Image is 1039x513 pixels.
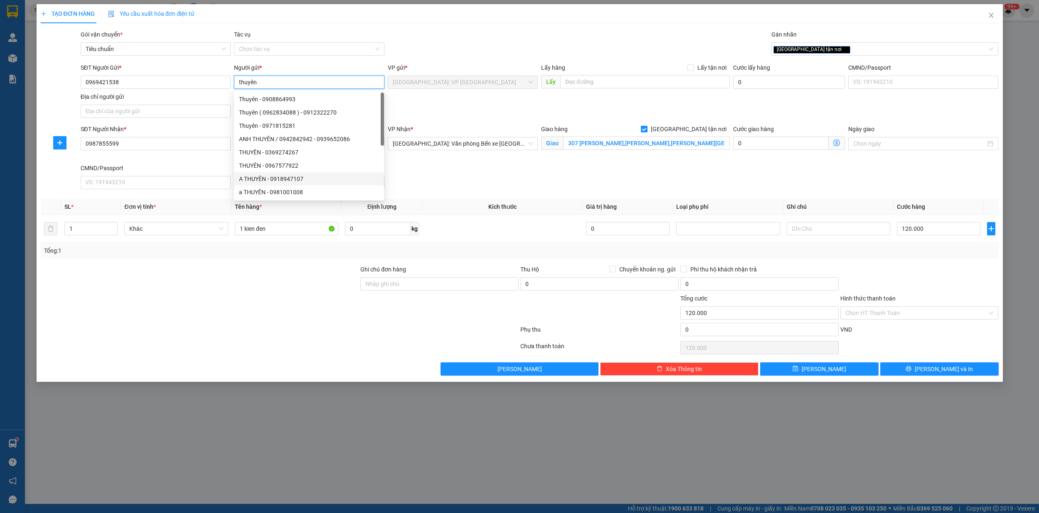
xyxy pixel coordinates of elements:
div: A THUYÊN - 0918947107 [234,172,384,186]
span: Thu Hộ [520,266,539,273]
div: SĐT Người Gửi [81,63,231,72]
span: [PERSON_NAME] và In [915,364,973,374]
th: Ghi chú [783,199,894,215]
span: SL [64,203,71,210]
span: TẠO ĐƠN HÀNG [41,10,95,17]
button: plus [987,222,995,235]
th: Loại phụ phí [673,199,783,215]
div: VP gửi [388,63,538,72]
span: printer [906,366,911,372]
span: Hải Phòng: Văn phòng Bến xe Thượng Lý [393,137,533,150]
span: Định lượng [367,203,396,210]
span: Ngày in phiếu: 12:10 ngày [30,17,145,25]
span: Giao [541,137,563,150]
span: Tổng cước [680,295,707,302]
input: Địa chỉ của người gửi [81,105,231,118]
span: VND [840,326,852,333]
span: [PERSON_NAME] [497,364,542,374]
input: Cước giao hàng [733,137,829,150]
span: save [793,366,798,372]
input: VD: Bàn, Ghế [235,222,339,235]
span: close [988,12,995,19]
span: [GEOGRAPHIC_DATA] tận nơi [648,125,730,134]
span: Lấy tận nơi [694,63,730,72]
input: Ghi Chú [787,222,891,235]
span: Xóa Thông tin [666,364,702,374]
div: THUYÊN - 0369274267 [234,146,384,159]
div: CMND/Passport [848,63,998,72]
label: Tác vụ [234,31,251,38]
span: delete [657,366,662,372]
div: Thuyên ( 0962834088 ) - 0912322270 [239,108,379,117]
input: Giao tận nơi [563,137,730,150]
span: Tiêu chuẩn [86,43,226,55]
div: Thuyên - 0908864993 [234,93,384,106]
span: Gói vận chuyển [81,31,123,38]
span: close [843,47,847,51]
label: Hình thức thanh toán [840,295,896,302]
button: Close [980,4,1003,27]
span: Chuyển khoản ng. gửi [616,265,679,274]
span: Cước hàng [897,203,925,210]
span: CÔNG TY TNHH CHUYỂN PHÁT NHANH BẢO AN [64,28,115,58]
label: Cước lấy hàng [733,64,770,71]
span: plus [41,11,47,17]
span: Yêu cầu xuất hóa đơn điện tử [108,10,195,17]
button: plus [53,136,66,149]
div: ANH THUYÊN / 0942842942 - 0939652086 [234,132,384,146]
button: [PERSON_NAME] [441,362,599,376]
input: Ngày giao [853,139,986,148]
button: deleteXóa Thông tin [600,362,758,376]
strong: PHIẾU DÁN LÊN HÀNG [32,4,142,15]
img: icon [108,11,115,17]
div: THUYÊN - 0369274267 [239,148,379,157]
span: Tên hàng [235,203,262,210]
span: VP Nhận [388,126,411,132]
span: plus [987,225,995,232]
label: Gán nhãn [771,31,797,38]
div: Tổng: 1 [44,246,401,255]
div: THUYÊN - 0967577922 [234,159,384,172]
input: Ghi chú đơn hàng [360,277,519,291]
div: a THUYÊN - 0981001008 [234,186,384,199]
span: Phí thu hộ khách nhận trả [687,265,760,274]
span: Giao hàng [541,126,568,132]
span: Đơn vị tính [124,203,155,210]
strong: MST: [116,39,132,46]
div: Địa chỉ người gửi [81,92,231,101]
input: Cước lấy hàng [733,76,845,89]
span: plus [54,139,66,146]
span: Mã đơn: VPTX1209250005 [3,61,85,84]
div: CMND/Passport [81,164,231,173]
label: Ghi chú đơn hàng [360,266,406,273]
div: SĐT Người Nhận [81,125,231,134]
span: dollar-circle [833,139,840,146]
button: save[PERSON_NAME] [760,362,879,376]
strong: CSKH: [23,36,44,43]
input: 0 [586,222,670,235]
span: 0109597835 [116,39,169,46]
span: Lấy hàng [541,64,565,71]
div: Thuyên - 0908864993 [239,95,379,104]
div: Chưa thanh toán [519,342,680,356]
div: Người gửi [234,63,384,72]
div: Thuyên - 0971815281 [239,121,379,130]
span: Lấy [541,75,560,88]
button: printer[PERSON_NAME] và In [880,362,999,376]
div: Thuyên ( 0962834088 ) - 0912322270 [234,106,384,119]
span: Kích thước [488,203,517,210]
span: Hà Nội: VP Quận Thanh Xuân [393,76,533,88]
div: a THUYÊN - 0981001008 [239,188,379,197]
label: Cước giao hàng [733,126,774,132]
div: Thuyên - 0971815281 [234,119,384,132]
span: [PHONE_NUMBER] [3,36,63,50]
div: THUYÊN - 0967577922 [239,161,379,170]
span: Khác [129,222,223,235]
span: Giá trị hàng [586,203,617,210]
span: kg [411,222,419,235]
button: delete [44,222,57,235]
span: [GEOGRAPHIC_DATA] tận nơi [773,46,850,54]
div: Phụ thu [519,325,680,340]
label: Ngày giao [848,126,874,132]
span: [DATE] [120,17,145,25]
